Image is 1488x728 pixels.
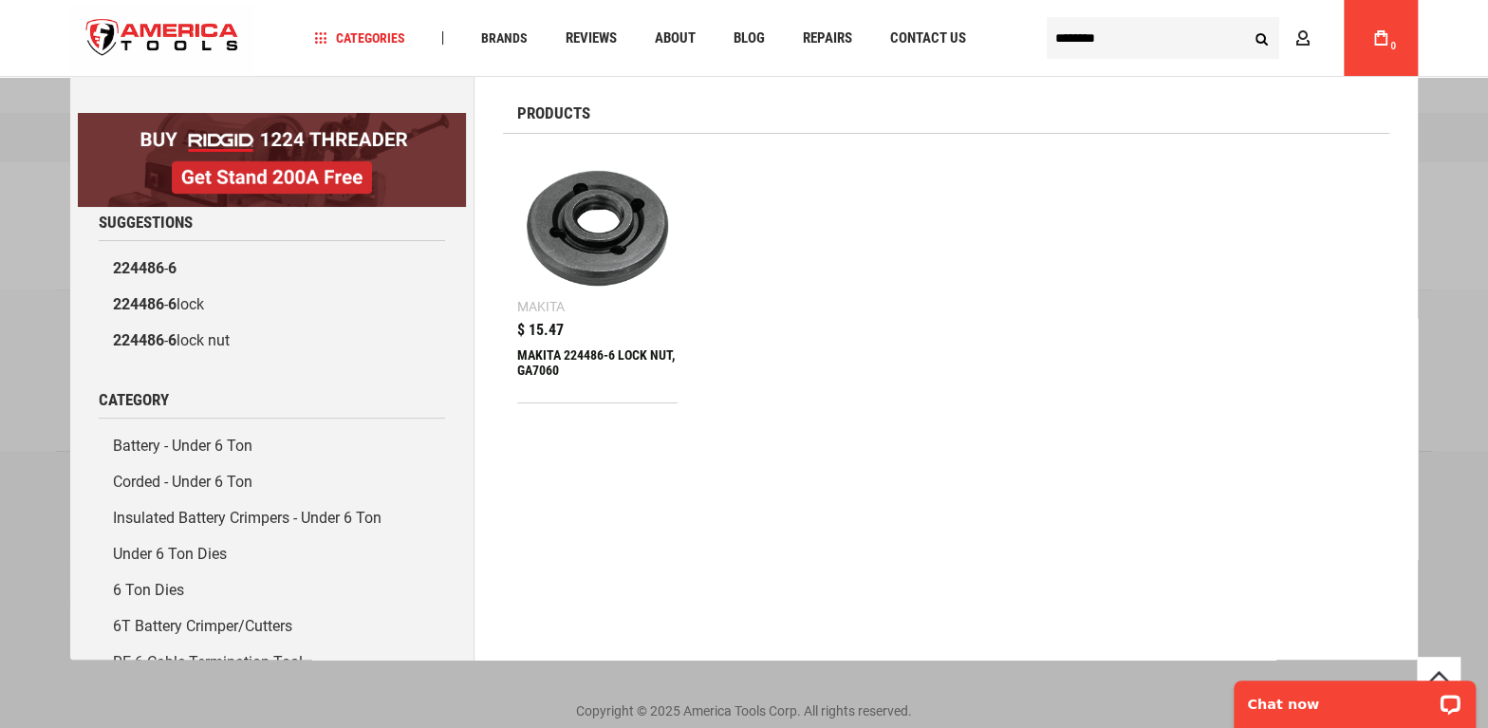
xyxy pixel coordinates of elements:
[646,26,704,51] a: About
[99,464,445,500] a: Corded - Under 6 Ton
[99,323,445,359] a: 224486-6lock nut
[99,215,193,231] span: Suggestions
[99,644,445,681] a: RE 6 Cable Termination Tool
[113,259,164,277] b: 224486
[517,105,590,121] span: Products
[1390,41,1396,51] span: 0
[113,295,164,313] b: 224486
[517,300,565,313] div: Makita
[99,392,169,408] span: Category
[168,295,177,313] b: 6
[1243,20,1279,56] button: Search
[473,26,536,51] a: Brands
[890,31,966,46] span: Contact Us
[113,331,164,349] b: 224486
[803,31,852,46] span: Repairs
[794,26,861,51] a: Repairs
[734,31,765,46] span: Blog
[655,31,696,46] span: About
[99,287,445,323] a: 224486-6lock
[99,608,445,644] a: 6T Battery Crimper/Cutters
[78,113,466,207] img: BOGO: Buy RIDGID® 1224 Threader, Get Stand 200A Free!
[99,251,445,287] a: 224486-6
[99,428,445,464] a: Battery - Under 6 Ton
[481,31,528,45] span: Brands
[566,31,617,46] span: Reviews
[1221,668,1488,728] iframe: LiveChat chat widget
[306,26,414,51] a: Categories
[70,3,254,74] a: store logo
[99,572,445,608] a: 6 Ton Dies
[99,536,445,572] a: Under 6 Ton Dies
[78,113,466,127] a: BOGO: Buy RIDGID® 1224 Threader, Get Stand 200A Free!
[314,31,405,45] span: Categories
[168,331,177,349] b: 6
[527,158,668,299] img: MAKITA 224486-6 LOCK NUT, GA7060
[725,26,773,51] a: Blog
[517,347,678,393] div: MAKITA 224486-6 LOCK NUT, GA7060
[168,259,177,277] b: 6
[517,148,678,402] a: MAKITA 224486-6 LOCK NUT, GA7060 Makita $ 15.47 MAKITA 224486-6 LOCK NUT, GA7060
[882,26,975,51] a: Contact Us
[557,26,625,51] a: Reviews
[70,3,254,74] img: America Tools
[517,323,564,338] span: $ 15.47
[99,500,445,536] a: Insulated Battery Crimpers - Under 6 Ton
